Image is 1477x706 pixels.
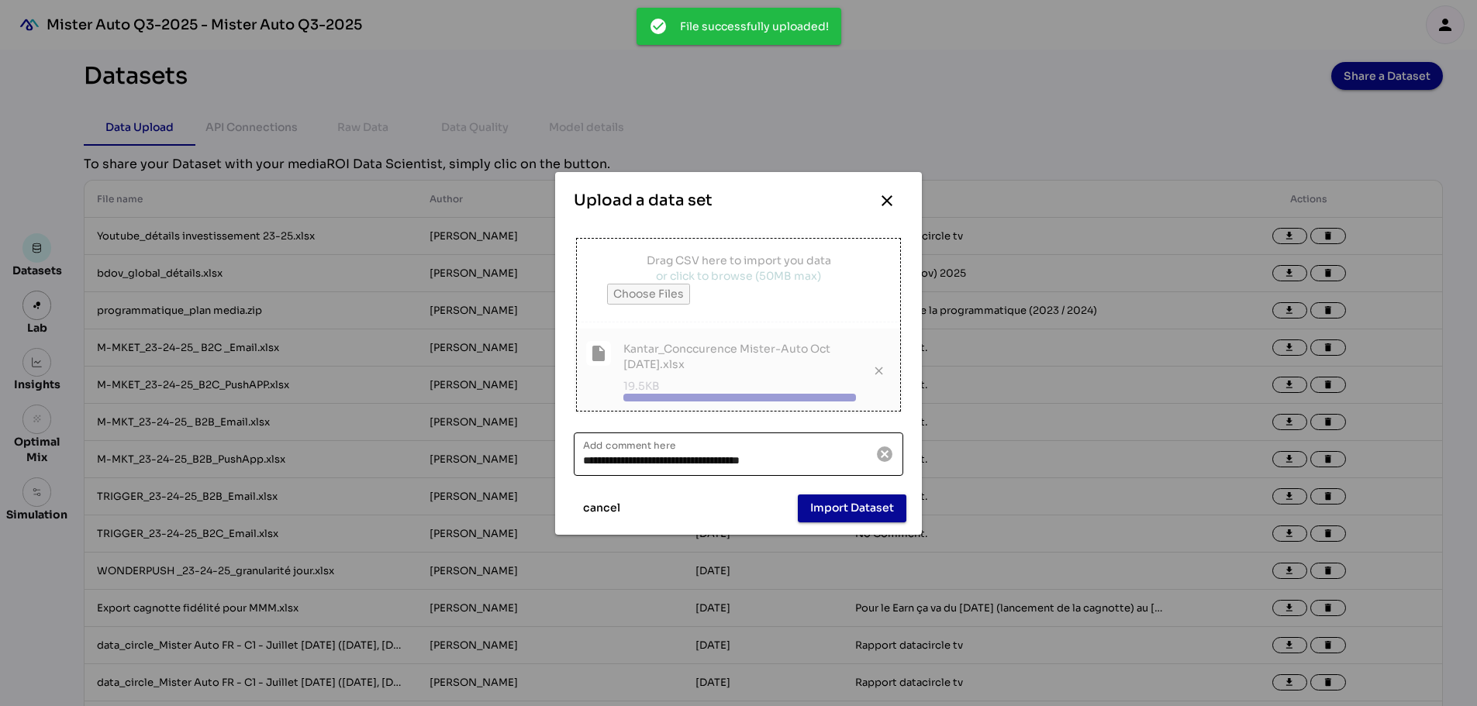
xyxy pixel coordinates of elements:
span: cancel [583,498,620,517]
i: close [878,191,896,210]
div: File successfully uploaded! [680,12,829,41]
button: cancel [571,494,633,522]
i: check_circle [649,17,668,36]
input: Add comment here [583,432,866,476]
span: Import Dataset [810,498,894,517]
div: Upload a data set [574,190,713,212]
i: Clear [875,445,894,463]
button: Import Dataset [798,494,906,522]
